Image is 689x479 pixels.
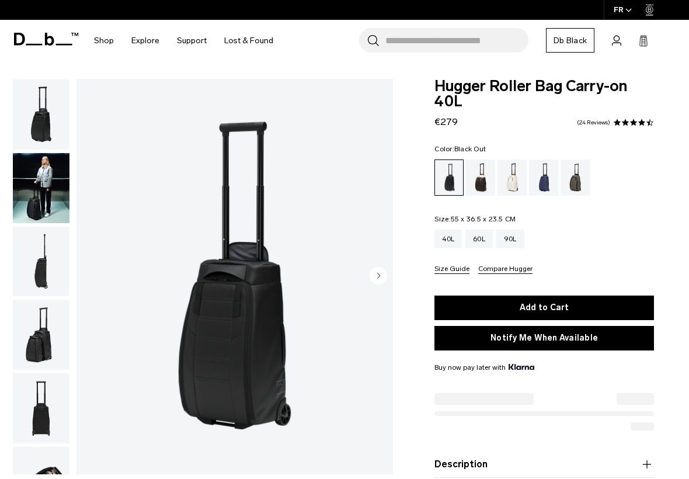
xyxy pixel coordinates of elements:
a: Explore [131,20,159,61]
button: Notify Me When Available [434,326,654,350]
a: 24 reviews [577,120,610,126]
button: Size Guide [434,265,469,274]
button: Hugger Roller Bag Carry-on 40L Black Out [12,79,70,150]
button: Hugger Roller Bag Carry-on 40L Black Out [12,373,70,444]
a: Forest Green [561,159,590,196]
img: Hugger Roller Bag Carry-on 40L Black Out [13,79,69,150]
button: Description [434,457,654,471]
span: Hugger Roller Bag Carry-on 40L [434,79,654,109]
img: Hugger Roller Bag Carry-on 40L Black Out [76,79,393,474]
a: Shop [94,20,114,61]
span: 55 x 36.5 x 23.5 CM [451,215,516,223]
button: Add to Cart [434,296,654,320]
span: €279 [434,116,458,127]
nav: Main Navigation [85,20,282,61]
a: Oatmilk [497,159,527,196]
img: Hugger Roller Bag Carry-on 40L Black Out [13,300,69,370]
button: Hugger Roller Bag Carry-on 40L Black Out [12,226,70,297]
a: Lost & Found [224,20,273,61]
a: 90L [496,230,524,248]
button: Hugger Roller Bag Carry-on 40L Black Out [12,152,70,224]
a: Cappuccino [466,159,495,196]
button: Hugger Roller Bag Carry-on 40L Black Out [12,299,70,370]
span: Black Out [454,145,486,153]
a: 60L [465,230,493,248]
a: Support [177,20,207,61]
legend: Size: [434,216,516,223]
legend: Color: [434,145,486,152]
span: Buy now pay later with [434,362,534,373]
a: 40L [434,230,462,248]
button: Compare Hugger [478,265,533,274]
a: Black Out [434,159,464,196]
img: Hugger Roller Bag Carry-on 40L Black Out [13,153,69,223]
img: Hugger Roller Bag Carry-on 40L Black Out [13,373,69,443]
a: Blue Hour [529,159,558,196]
img: Hugger Roller Bag Carry-on 40L Black Out [13,227,69,297]
a: Db Black [546,28,594,53]
img: {"height" => 20, "alt" => "Klarna"} [509,364,534,370]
